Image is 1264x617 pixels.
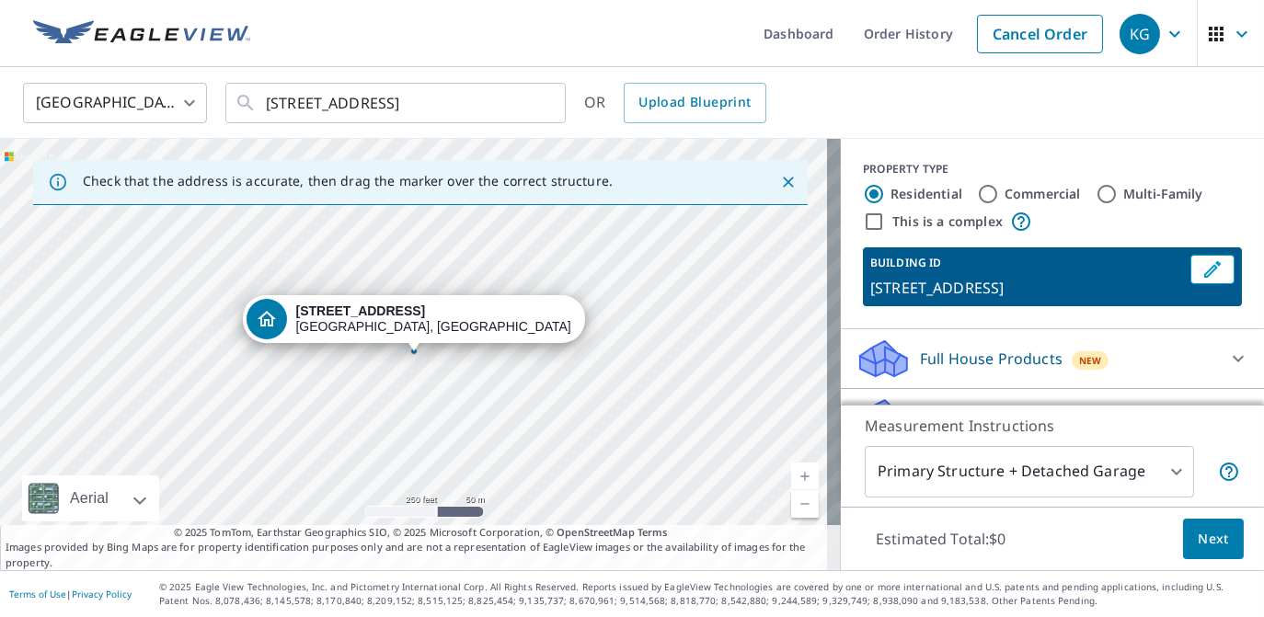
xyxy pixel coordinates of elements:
[584,83,766,123] div: OR
[1120,14,1160,54] div: KG
[863,161,1242,177] div: PROPERTY TYPE
[776,170,800,194] button: Close
[865,446,1194,497] div: Primary Structure + Detached Garage
[1005,185,1081,203] label: Commercial
[638,91,751,114] span: Upload Blueprint
[1198,528,1229,551] span: Next
[856,337,1249,381] div: Full House ProductsNew
[856,396,1249,468] div: Roof ProductsNewPremium with Regular Delivery
[1079,353,1102,368] span: New
[83,173,613,189] p: Check that the address is accurate, then drag the marker over the correct structure.
[557,525,634,539] a: OpenStreetMap
[22,475,159,521] div: Aerial
[266,77,528,129] input: Search by address or latitude-longitude
[64,475,114,521] div: Aerial
[1190,255,1235,284] button: Edit building 1
[9,588,66,600] a: Terms of Use
[1123,185,1203,203] label: Multi-Family
[9,588,132,600] p: |
[296,303,426,318] strong: [STREET_ADDRESS]
[624,83,765,123] a: Upload Blueprint
[72,588,132,600] a: Privacy Policy
[865,415,1240,437] p: Measurement Instructions
[1218,461,1240,483] span: Your report will include the primary structure and a detached garage if one exists.
[791,490,819,518] a: Current Level 17, Zoom Out
[891,185,962,203] label: Residential
[892,212,1003,231] label: This is a complex
[296,303,572,335] div: [GEOGRAPHIC_DATA], [GEOGRAPHIC_DATA] 79424
[1183,519,1244,560] button: Next
[977,15,1103,53] a: Cancel Order
[33,20,250,48] img: EV Logo
[870,255,941,270] p: BUILDING ID
[920,348,1063,370] p: Full House Products
[861,519,1021,559] p: Estimated Total: $0
[243,295,585,352] div: Dropped pin, building 1, Residential property, 5229 86th St Lubbock, TX 79424
[174,525,668,541] span: © 2025 TomTom, Earthstar Geographics SIO, © 2025 Microsoft Corporation, ©
[638,525,668,539] a: Terms
[23,77,207,129] div: [GEOGRAPHIC_DATA]
[870,277,1183,299] p: [STREET_ADDRESS]
[159,580,1255,608] p: © 2025 Eagle View Technologies, Inc. and Pictometry International Corp. All Rights Reserved. Repo...
[791,463,819,490] a: Current Level 17, Zoom In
